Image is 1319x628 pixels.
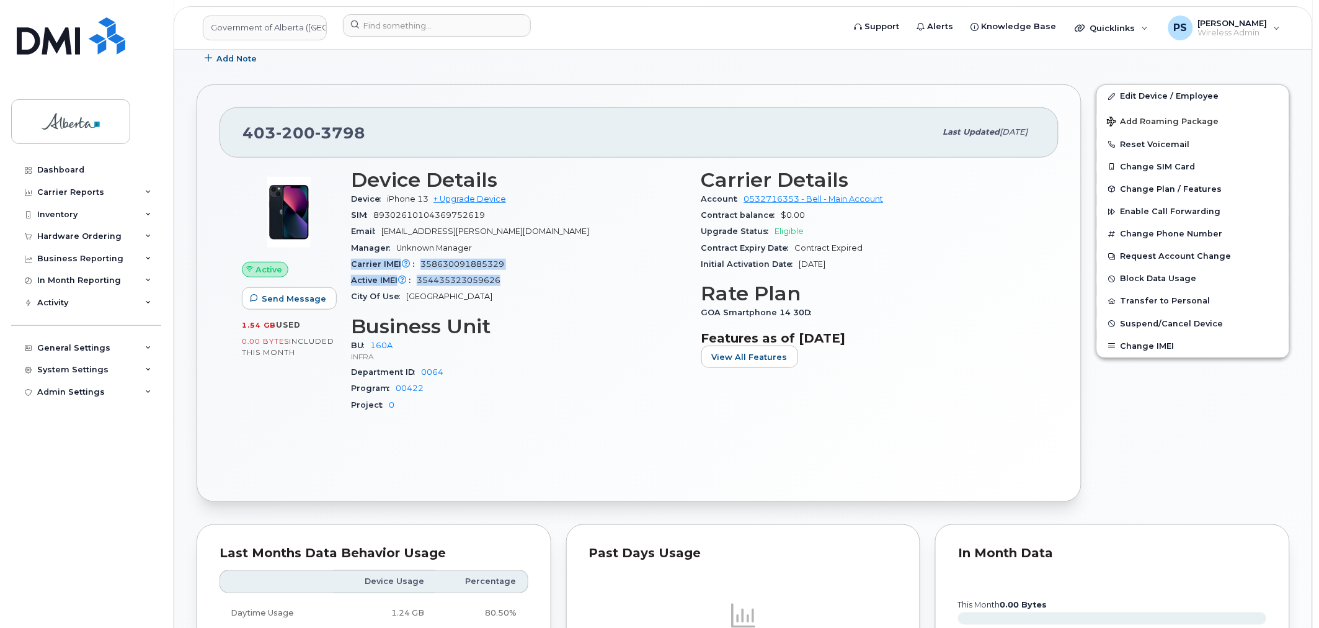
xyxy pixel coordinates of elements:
[958,547,1267,560] div: In Month Data
[701,346,798,368] button: View All Features
[433,194,506,204] a: + Upgrade Device
[1097,200,1289,223] button: Enable Call Forwarding
[276,320,301,330] span: used
[351,351,686,362] p: INFRA
[1090,23,1135,33] span: Quicklinks
[982,20,1057,33] span: Knowledge Base
[1097,313,1289,335] button: Suspend/Cancel Device
[1121,207,1221,217] span: Enable Call Forwarding
[701,259,799,269] span: Initial Activation Date
[252,175,326,249] img: image20231002-3703462-1ig824h.jpeg
[421,367,443,377] a: 0064
[203,16,327,40] a: Government of Alberta (GOA)
[744,194,884,204] a: 0532716353 - Bell - Main Account
[242,287,337,310] button: Send Message
[781,210,806,220] span: $0.00
[389,400,394,410] a: 0
[1097,85,1289,107] a: Edit Device / Employee
[1097,290,1289,312] button: Transfer to Personal
[242,336,334,357] span: included this month
[1198,18,1268,28] span: [PERSON_NAME]
[943,127,1000,137] span: Last updated
[701,194,744,204] span: Account
[351,194,387,204] span: Device
[406,292,492,301] span: [GEOGRAPHIC_DATA]
[1198,28,1268,38] span: Wireless Admin
[799,259,826,269] span: [DATE]
[262,293,326,305] span: Send Message
[962,14,1065,39] a: Knowledge Base
[1097,156,1289,178] button: Change SIM Card
[315,123,365,142] span: 3798
[1097,267,1289,290] button: Block Data Usage
[351,227,381,236] span: Email
[351,259,420,269] span: Carrier IMEI
[387,194,429,204] span: iPhone 13
[775,227,804,236] span: Eligible
[701,227,775,236] span: Upgrade Status
[351,384,396,393] span: Program
[1000,127,1028,137] span: [DATE]
[373,210,485,220] span: 89302610104369752619
[701,331,1037,346] h3: Features as of [DATE]
[351,169,686,191] h3: Device Details
[701,169,1037,191] h3: Carrier Details
[381,227,589,236] span: [EMAIL_ADDRESS][PERSON_NAME][DOMAIN_NAME]
[701,243,795,253] span: Contract Expiry Date
[396,243,472,253] span: Unknown Manager
[1097,335,1289,357] button: Change IMEI
[351,315,686,338] h3: Business Unit
[351,367,421,377] span: Department ID
[865,20,900,33] span: Support
[333,570,435,593] th: Device Usage
[276,123,315,142] span: 200
[351,243,396,253] span: Manager
[846,14,908,39] a: Support
[351,276,417,285] span: Active IMEI
[242,321,276,330] span: 1.54 GB
[712,351,788,363] span: View All Features
[908,14,962,39] a: Alerts
[197,47,267,70] button: Add Note
[351,210,373,220] span: SIM
[1174,20,1188,35] span: PS
[420,259,504,269] span: 358630091885329
[351,341,370,350] span: BU
[343,14,531,37] input: Find something...
[1160,16,1289,40] div: Philip Sevigny
[256,264,283,276] span: Active
[396,384,424,393] a: 00422
[795,243,863,253] span: Contract Expired
[1121,184,1222,194] span: Change Plan / Features
[216,53,257,65] span: Add Note
[1097,223,1289,245] button: Change Phone Number
[220,547,528,560] div: Last Months Data Behavior Usage
[417,276,500,285] span: 354435323059626
[351,292,406,301] span: City Of Use
[701,282,1037,305] h3: Rate Plan
[928,20,954,33] span: Alerts
[242,337,289,346] span: 0.00 Bytes
[242,123,365,142] span: 403
[1000,600,1047,609] tspan: 0.00 Bytes
[1107,117,1219,128] span: Add Roaming Package
[1097,133,1289,156] button: Reset Voicemail
[701,308,818,317] span: GOA Smartphone 14 30D
[957,600,1047,609] text: this month
[1097,108,1289,133] button: Add Roaming Package
[1067,16,1157,40] div: Quicklinks
[370,341,393,350] a: 160A
[1121,319,1224,328] span: Suspend/Cancel Device
[351,400,389,410] span: Project
[589,547,898,560] div: Past Days Usage
[1097,178,1289,200] button: Change Plan / Features
[435,570,528,593] th: Percentage
[701,210,781,220] span: Contract balance
[1097,245,1289,267] button: Request Account Change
